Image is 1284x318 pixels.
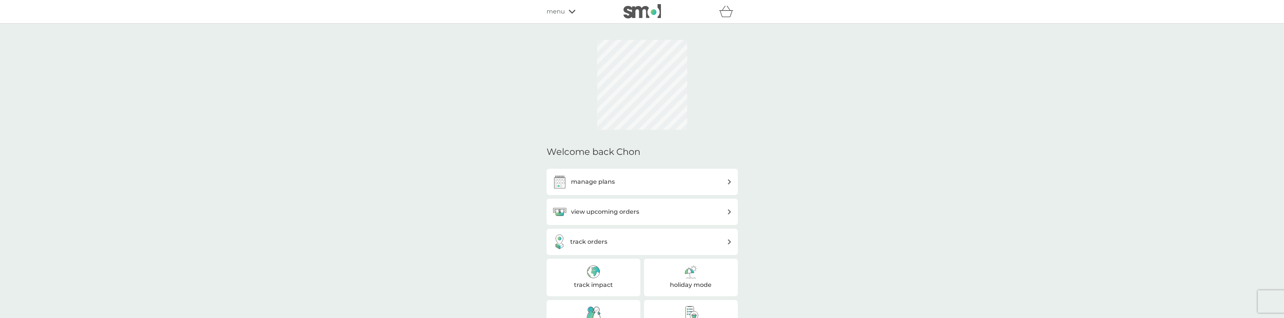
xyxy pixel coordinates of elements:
[547,147,640,157] h2: Welcome back Chon
[574,280,613,290] h3: track impact
[623,4,661,18] img: smol
[719,4,738,19] div: basket
[547,229,738,255] a: track orders
[571,207,639,217] h3: view upcoming orders
[547,169,738,195] a: manage plans
[547,7,565,16] span: menu
[570,237,607,247] h3: track orders
[547,199,738,225] a: view upcoming orders
[670,280,712,290] h3: holiday mode
[571,177,615,187] h3: manage plans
